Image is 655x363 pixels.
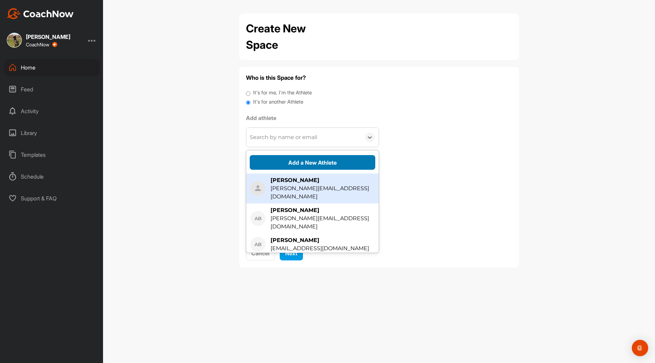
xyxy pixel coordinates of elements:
[4,168,100,185] div: Schedule
[632,340,648,356] div: Open Intercom Messenger
[4,103,100,120] div: Activity
[4,59,100,76] div: Home
[271,236,369,244] div: [PERSON_NAME]
[4,190,100,207] div: Support & FAQ
[251,250,270,257] span: Cancel
[250,237,265,252] div: AB
[253,89,312,97] label: It's for me, I'm the Athlete
[253,98,303,106] label: It's for another Athlete
[7,8,74,19] img: CoachNow
[26,34,70,40] div: [PERSON_NAME]
[250,211,265,226] div: AB
[250,155,375,170] button: Add a New Athlete
[271,184,375,201] div: [PERSON_NAME][EMAIL_ADDRESS][DOMAIN_NAME]
[271,244,369,253] div: [EMAIL_ADDRESS][DOMAIN_NAME]
[271,214,375,231] div: [PERSON_NAME][EMAIL_ADDRESS][DOMAIN_NAME]
[271,206,375,214] div: [PERSON_NAME]
[246,114,379,122] label: Add athlete
[280,246,303,260] button: Next
[246,74,512,82] h4: Who is this Space for?
[7,33,22,48] img: square_831ef92aefac4ae56edce3054841f208.jpg
[285,250,297,257] span: Next
[271,176,375,184] div: [PERSON_NAME]
[4,81,100,98] div: Feed
[250,133,317,141] div: Search by name or email
[246,20,338,53] h2: Create New Space
[250,181,265,196] img: zMR65xoIaNJnYhBR8k16oAdA3Eiv8JMAAHKuhGeyN9KQAAAABJRU5ErkJggg==
[4,124,100,141] div: Library
[246,246,275,260] button: Cancel
[26,42,57,47] div: CoachNow
[4,146,100,163] div: Templates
